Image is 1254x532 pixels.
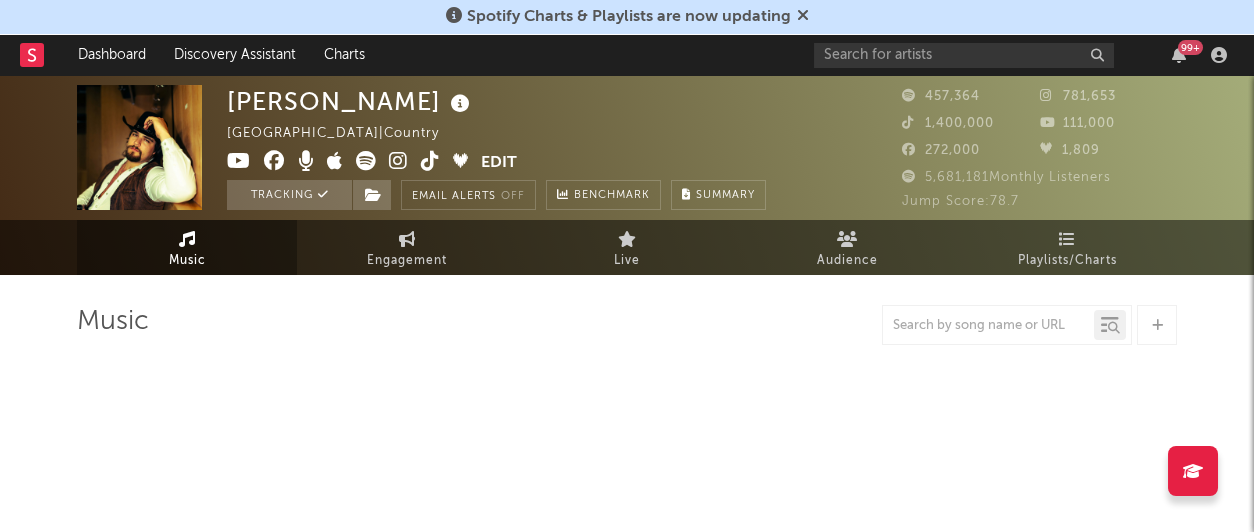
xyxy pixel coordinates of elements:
[902,171,1111,184] span: 5,681,181 Monthly Listeners
[902,195,1019,208] span: Jump Score: 78.7
[814,43,1114,68] input: Search for artists
[883,318,1094,334] input: Search by song name or URL
[64,35,160,75] a: Dashboard
[574,184,650,208] span: Benchmark
[297,220,517,275] a: Engagement
[169,249,206,273] span: Music
[501,191,525,202] em: Off
[481,151,517,176] button: Edit
[614,249,640,273] span: Live
[1172,47,1186,63] button: 99+
[401,180,536,210] button: Email AlertsOff
[902,117,994,130] span: 1,400,000
[902,144,980,157] span: 272,000
[797,9,809,25] span: Dismiss
[902,90,980,103] span: 457,364
[310,35,379,75] a: Charts
[1178,40,1203,55] div: 99 +
[546,180,661,210] a: Benchmark
[957,220,1177,275] a: Playlists/Charts
[1018,249,1117,273] span: Playlists/Charts
[467,9,791,25] span: Spotify Charts & Playlists are now updating
[696,190,755,201] span: Summary
[227,85,475,118] div: [PERSON_NAME]
[227,122,462,146] div: [GEOGRAPHIC_DATA] | Country
[77,220,297,275] a: Music
[227,180,352,210] button: Tracking
[671,180,766,210] button: Summary
[737,220,957,275] a: Audience
[1040,144,1100,157] span: 1,809
[367,249,447,273] span: Engagement
[1040,90,1116,103] span: 781,653
[517,220,737,275] a: Live
[160,35,310,75] a: Discovery Assistant
[817,249,878,273] span: Audience
[1040,117,1115,130] span: 111,000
